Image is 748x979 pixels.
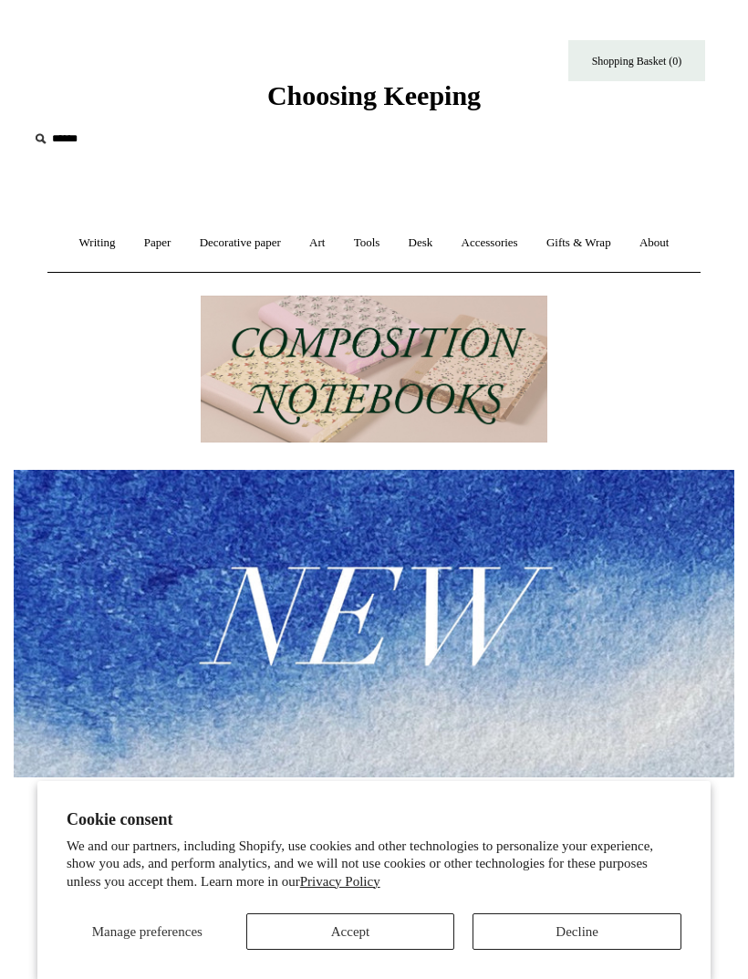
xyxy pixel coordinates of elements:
h2: Cookie consent [67,810,681,829]
a: Paper [131,219,184,267]
span: Manage preferences [92,924,203,939]
img: New.jpg__PID:f73bdf93-380a-4a35-bcfe-7823039498e1 [14,470,734,776]
button: Manage preferences [67,913,228,950]
a: Gifts & Wrap [534,219,624,267]
img: 202302 Composition ledgers.jpg__PID:69722ee6-fa44-49dd-a067-31375e5d54ec [201,296,547,443]
a: About [627,219,682,267]
p: We and our partners, including Shopify, use cookies and other technologies to personalize your ex... [67,838,681,891]
a: Accessories [449,219,531,267]
button: Accept [246,913,455,950]
a: Writing [67,219,129,267]
span: Choosing Keeping [267,80,481,110]
a: Choosing Keeping [267,95,481,108]
a: Art [296,219,338,267]
a: Desk [396,219,446,267]
a: Privacy Policy [300,874,380,889]
button: Decline [473,913,681,950]
a: Shopping Basket (0) [568,40,705,81]
a: Tools [341,219,393,267]
a: Decorative paper [187,219,294,267]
